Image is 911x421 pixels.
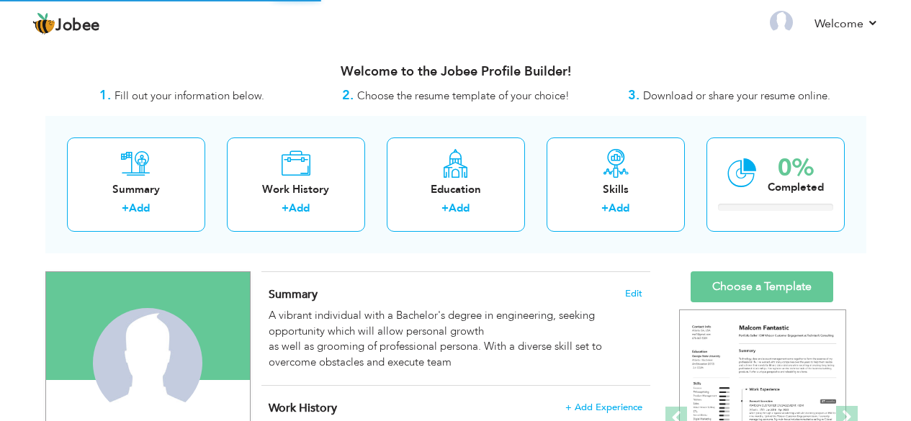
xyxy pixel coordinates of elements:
[93,308,202,417] img: SHAHZAIB KHAN
[628,86,640,104] strong: 3.
[643,89,830,103] span: Download or share your resume online.
[269,286,318,302] span: Summary
[282,201,289,216] label: +
[625,289,642,299] span: Edit
[78,182,194,197] div: Summary
[238,182,354,197] div: Work History
[691,271,833,302] a: Choose a Template
[32,12,100,35] a: Jobee
[770,11,793,34] img: Profile Img
[558,182,673,197] div: Skills
[269,401,642,415] h4: This helps to show the companies you have worked for.
[609,201,629,215] a: Add
[269,287,642,302] h4: Adding a summary is a quick and easy way to highlight your experience and interests.
[289,201,310,215] a: Add
[814,15,879,32] a: Welcome
[601,201,609,216] label: +
[99,86,111,104] strong: 1.
[122,201,129,216] label: +
[768,156,824,180] div: 0%
[441,201,449,216] label: +
[55,18,100,34] span: Jobee
[129,201,150,215] a: Add
[269,400,337,416] span: Work History
[768,180,824,195] div: Completed
[269,308,642,370] div: A vibrant individual with a Bachelor's degree in engineering, seeking opportunity which will allo...
[342,86,354,104] strong: 2.
[45,65,866,79] h3: Welcome to the Jobee Profile Builder!
[115,89,264,103] span: Fill out your information below.
[398,182,513,197] div: Education
[449,201,470,215] a: Add
[565,402,642,412] span: + Add Experience
[357,89,570,103] span: Choose the resume template of your choice!
[32,12,55,35] img: jobee.io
